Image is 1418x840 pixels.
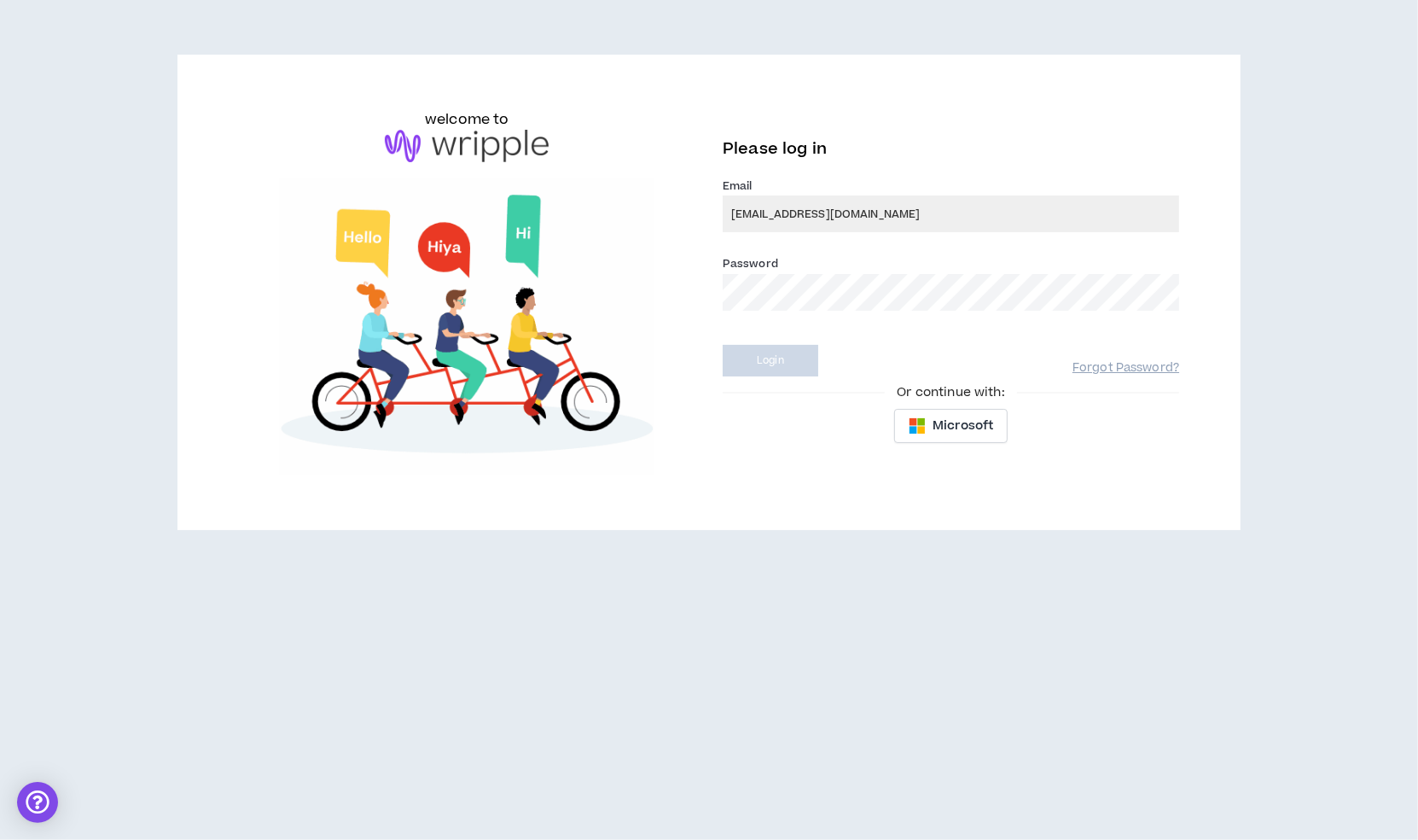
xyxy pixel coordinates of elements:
[723,178,753,194] label: Email
[425,109,509,130] h6: welcome to
[385,130,549,162] img: logo-brand.png
[723,256,778,271] label: Password
[723,345,818,376] button: Login
[885,383,1016,402] span: Or continue with:
[17,782,58,823] div: Open Intercom Messenger
[933,417,993,435] span: Microsoft
[894,409,1008,443] button: Microsoft
[723,138,827,160] span: Please log in
[1072,360,1179,376] a: Forgot Password?
[239,179,695,476] img: Welcome to Wripple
